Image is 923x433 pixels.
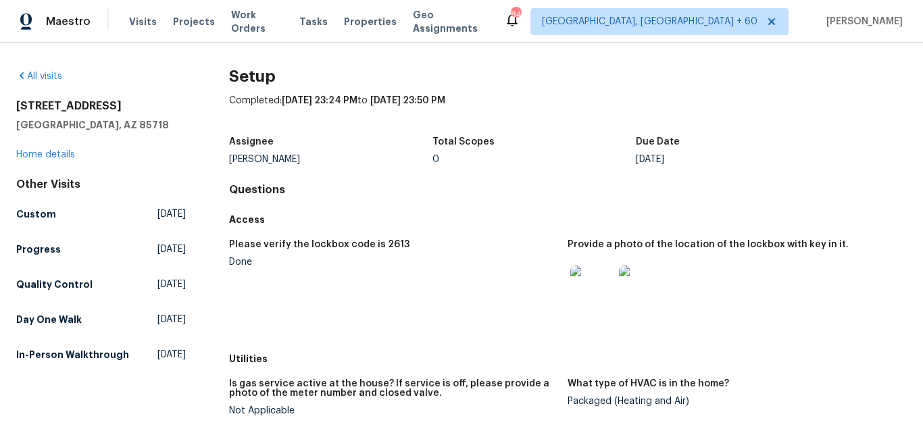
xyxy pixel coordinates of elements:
h5: Utilities [229,352,907,365]
span: Maestro [46,15,91,28]
h5: Progress [16,243,61,256]
span: [DATE] [157,348,186,361]
h5: Provide a photo of the location of the lockbox with key in it. [568,240,849,249]
span: [DATE] [157,243,186,256]
h5: Total Scopes [432,137,495,147]
h5: Please verify the lockbox code is 2613 [229,240,409,249]
a: Progress[DATE] [16,237,186,261]
span: Visits [129,15,157,28]
span: [DATE] [157,207,186,221]
h2: Setup [229,70,907,83]
h5: Due Date [636,137,680,147]
div: Other Visits [16,178,186,191]
a: All visits [16,72,62,81]
span: [PERSON_NAME] [821,15,903,28]
div: Packaged (Heating and Air) [568,397,896,406]
h5: In-Person Walkthrough [16,348,129,361]
span: Work Orders [231,8,283,35]
div: [DATE] [636,155,839,164]
span: Projects [173,15,215,28]
span: [DATE] [157,278,186,291]
h5: Day One Walk [16,313,82,326]
div: 841 [511,8,520,22]
span: [DATE] 23:24 PM [282,96,357,105]
span: Tasks [299,17,328,26]
a: Day One Walk[DATE] [16,307,186,332]
h5: Quality Control [16,278,93,291]
span: [DATE] 23:50 PM [370,96,445,105]
div: Not Applicable [229,406,557,415]
h5: Is gas service active at the house? If service is off, please provide a photo of the meter number... [229,379,557,398]
div: 0 [432,155,636,164]
h5: Custom [16,207,56,221]
span: Geo Assignments [413,8,488,35]
span: [DATE] [157,313,186,326]
span: [GEOGRAPHIC_DATA], [GEOGRAPHIC_DATA] + 60 [542,15,757,28]
div: [PERSON_NAME] [229,155,432,164]
div: Completed: to [229,94,907,129]
a: Home details [16,150,75,159]
h5: [GEOGRAPHIC_DATA], AZ 85718 [16,118,186,132]
span: Properties [344,15,397,28]
div: Done [229,257,557,267]
h5: What type of HVAC is in the home? [568,379,729,388]
a: Custom[DATE] [16,202,186,226]
h5: Access [229,213,907,226]
a: Quality Control[DATE] [16,272,186,297]
h5: Assignee [229,137,274,147]
h2: [STREET_ADDRESS] [16,99,186,113]
h4: Questions [229,183,907,197]
a: In-Person Walkthrough[DATE] [16,342,186,367]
